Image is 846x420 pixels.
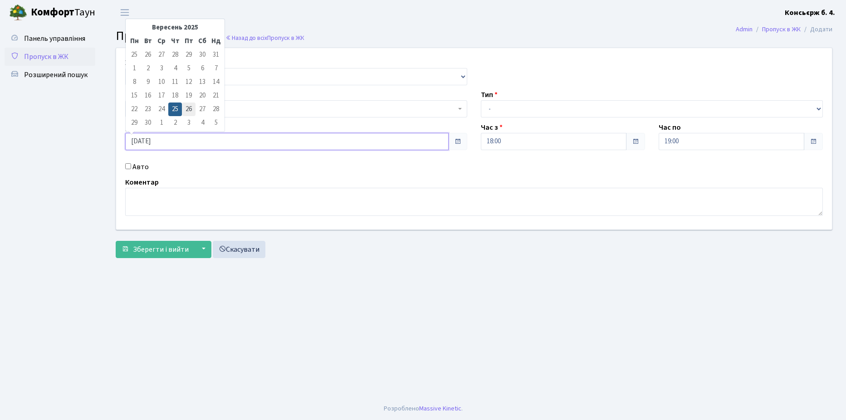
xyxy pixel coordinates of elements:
td: 15 [127,89,141,103]
th: Вересень 2025 [141,21,209,34]
span: Зберегти і вийти [133,244,189,254]
td: 3 [155,62,168,75]
span: Пропуск в ЖК [267,34,304,42]
th: Нд [209,34,223,48]
td: 3 [182,116,196,130]
td: 25 [168,103,182,116]
a: Пропуск в ЖК [762,24,801,34]
a: Консьєрж б. 4. [785,7,835,18]
label: Авто [132,161,149,172]
td: 26 [141,48,155,62]
span: Пропуск в ЖК [116,27,192,45]
label: Час з [481,122,503,133]
td: 1 [155,116,168,130]
td: 4 [168,62,182,75]
a: Massive Kinetic [419,404,461,413]
li: Додати [801,24,832,34]
button: Зберегти і вийти [116,241,195,258]
td: 27 [196,103,209,116]
nav: breadcrumb [722,20,846,39]
td: 16 [141,89,155,103]
td: 5 [209,116,223,130]
td: 31 [209,48,223,62]
a: Пропуск в ЖК [5,48,95,66]
td: 2 [141,62,155,75]
a: Назад до всіхПропуск в ЖК [225,34,304,42]
td: 25 [127,48,141,62]
label: Коментар [125,177,159,188]
label: Час по [659,122,681,133]
td: 10 [155,75,168,89]
td: 19 [182,89,196,103]
th: Сб [196,34,209,48]
th: Ср [155,34,168,48]
label: Тип [481,89,498,100]
td: 30 [141,116,155,130]
th: Чт [168,34,182,48]
th: Пн [127,34,141,48]
span: Таун [31,5,95,20]
td: 14 [209,75,223,89]
td: 29 [182,48,196,62]
td: 11 [168,75,182,89]
th: Пт [182,34,196,48]
td: 2 [168,116,182,130]
td: 27 [155,48,168,62]
div: Розроблено . [384,404,463,414]
td: 22 [127,103,141,116]
img: logo.png [9,4,27,22]
td: 29 [127,116,141,130]
td: 28 [209,103,223,116]
td: 4 [196,116,209,130]
button: Переключити навігацію [113,5,136,20]
td: 21 [209,89,223,103]
b: Консьєрж б. 4. [785,8,835,18]
span: Пропуск в ЖК [24,52,68,62]
a: Admin [736,24,753,34]
td: 26 [182,103,196,116]
td: 17 [155,89,168,103]
td: 28 [168,48,182,62]
td: 9 [141,75,155,89]
a: Розширений пошук [5,66,95,84]
td: 1 [127,62,141,75]
b: Комфорт [31,5,74,20]
td: 20 [196,89,209,103]
td: 18 [168,89,182,103]
td: 24 [155,103,168,116]
span: корп. 04А, 127, Марковський Владислав Геннадійович <span class='la la-check-square text-success'>... [125,100,467,117]
td: 8 [127,75,141,89]
td: 23 [141,103,155,116]
th: Вт [141,34,155,48]
a: Скасувати [213,241,265,258]
a: Панель управління [5,29,95,48]
span: Розширений пошук [24,70,88,80]
td: 5 [182,62,196,75]
td: 12 [182,75,196,89]
td: 30 [196,48,209,62]
td: 13 [196,75,209,89]
span: корп. 04А, 127, Марковський Владислав Геннадійович <span class='la la-check-square text-success'>... [131,104,456,113]
span: Панель управління [24,34,85,44]
td: 6 [196,62,209,75]
td: 7 [209,62,223,75]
